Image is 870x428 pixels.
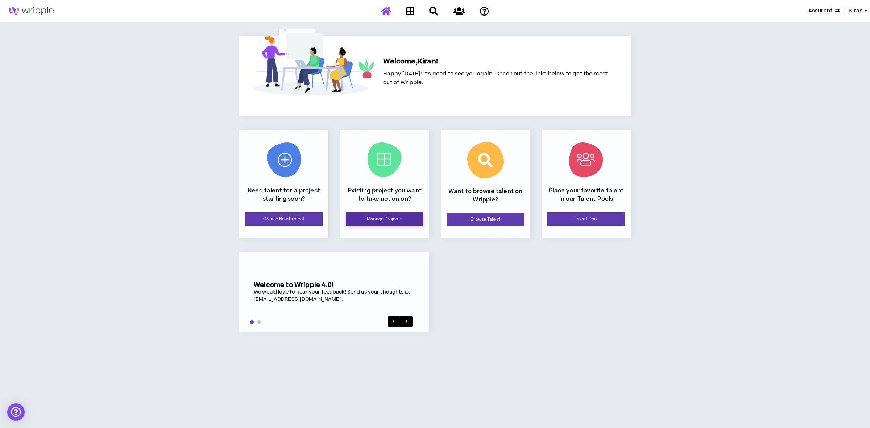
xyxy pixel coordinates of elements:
button: Assurant [808,7,840,15]
div: Open Intercom Messenger [7,403,25,421]
a: Create New Project [245,212,323,226]
span: Happy [DATE]! It's good to see you again. Check out the links below to get the most out of Wripple. [383,70,608,86]
img: Current Projects [368,142,402,177]
a: Manage Projects [346,212,423,226]
p: Want to browse talent on Wripple? [447,187,524,204]
a: Talent Pool [547,212,625,226]
img: Talent Pool [569,142,603,177]
h5: Welcome, Kiran ! [383,57,608,67]
p: Need talent for a project starting soon? [245,187,323,203]
span: Assurant [808,7,832,15]
h5: Welcome to Wripple 4.0! [254,281,415,289]
img: New Project [267,142,301,177]
p: Existing project you want to take action on? [346,187,423,203]
div: We would love to hear your feedback! Send us your thoughts at [EMAIL_ADDRESS][DOMAIN_NAME]. [254,289,415,303]
p: Place your favorite talent in our Talent Pools [547,187,625,203]
span: Kiran [849,7,863,15]
a: Browse Talent [447,213,524,226]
